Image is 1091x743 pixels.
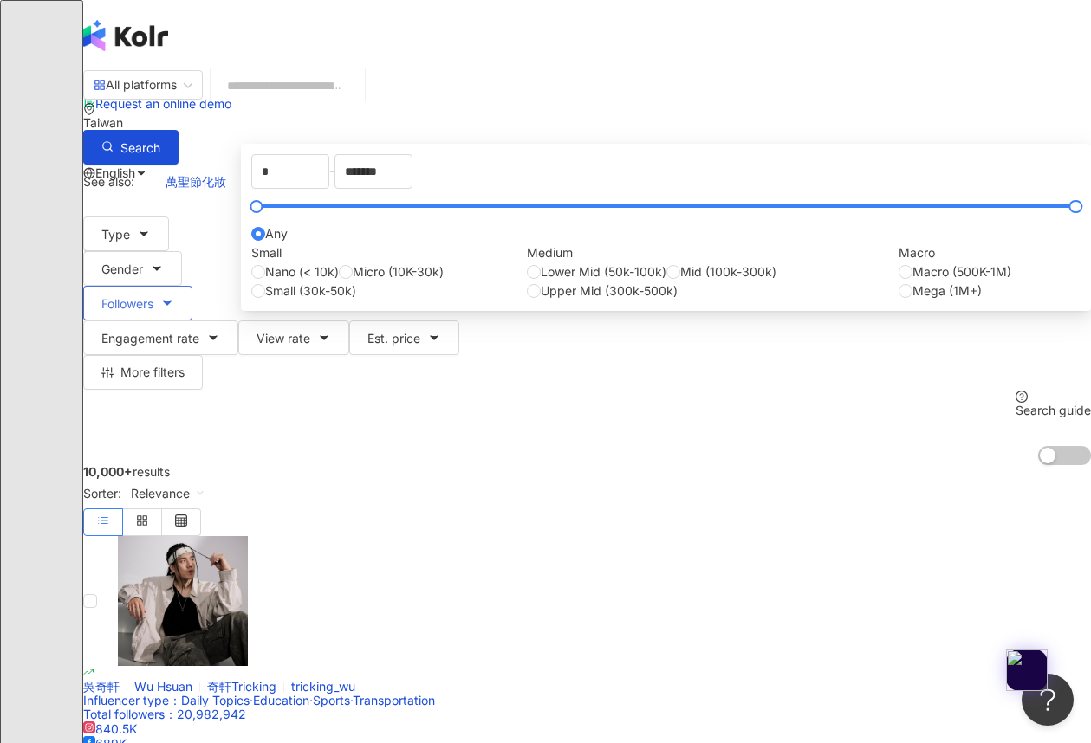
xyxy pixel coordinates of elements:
[291,679,355,694] span: tricking_wu
[350,693,353,707] span: ·
[265,281,356,300] span: Small (30k-50k)
[265,262,339,281] span: Nano (< 10k)
[83,707,1091,721] div: Total followers ： 20,982,942
[1006,649,1048,691] img: app-logo.png
[147,165,244,199] button: 萬聖節化妝
[83,103,95,115] span: environment
[83,216,169,251] button: Type
[83,175,134,189] span: See also:
[899,243,1081,262] div: Macro
[120,365,185,379] span: More filters
[83,286,192,320] button: Followers
[353,262,444,281] span: Micro (10K-30k)
[1016,391,1028,403] span: question-circle
[912,281,982,300] span: Mega (1M+)
[83,679,120,694] span: 吳奇軒
[101,332,199,346] span: Engagement rate
[313,693,350,707] span: Sports
[353,693,435,707] span: Transportation
[83,130,179,165] button: Search
[181,693,250,707] span: Daily Topics
[101,262,143,276] span: Gender
[680,262,776,281] span: Mid (100k-300k)
[250,693,253,707] span: ·
[94,79,106,91] span: appstore
[83,116,1091,130] div: Taiwan
[83,479,1091,508] div: Sorter:
[1016,404,1091,417] div: Search guide
[238,320,349,355] button: View rate
[541,262,666,281] span: Lower Mid (50k-100k)
[134,679,192,694] span: Wu Hsuan
[120,141,160,155] span: Search
[131,480,205,507] span: Relevance
[118,536,248,666] img: KOL Avatar
[83,20,168,51] img: logo
[541,281,678,300] span: Upper Mid (300k-500k)
[83,465,1091,479] div: results
[83,694,1091,707] div: Influencer type ：
[83,721,137,736] span: 840.5K
[329,163,334,178] span: -
[101,228,130,242] span: Type
[253,693,309,707] span: Education
[166,175,226,189] span: 萬聖節化妝
[309,693,313,707] span: ·
[207,679,276,694] span: 奇軒Tricking
[251,243,527,262] div: Small
[1022,674,1074,726] iframe: Help Scout Beacon - Open
[367,332,420,346] span: Est. price
[83,355,203,390] button: More filters
[912,262,1011,281] span: Macro (500K-1M)
[83,251,182,286] button: Gender
[349,320,459,355] button: Est. price
[265,224,288,243] span: Any
[527,243,899,262] div: Medium
[83,320,238,355] button: Engagement rate
[94,71,177,99] div: All platforms
[257,332,310,346] span: View rate
[101,297,153,311] span: Followers
[83,464,133,479] span: 10,000+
